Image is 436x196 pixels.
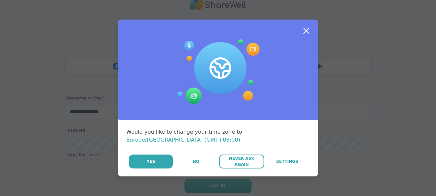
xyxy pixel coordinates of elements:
[193,159,199,164] span: No
[173,155,218,168] button: No
[222,156,261,167] span: Never Ask Again
[265,155,310,168] a: Settings
[276,159,298,164] span: Settings
[126,137,240,143] span: Europe/[GEOGRAPHIC_DATA] (GMT+03:00)
[129,155,173,168] button: Yes
[126,128,310,144] div: Would you like to change your time zone to
[147,159,155,164] span: Yes
[176,39,260,104] img: Session Experience
[219,155,264,168] button: Never Ask Again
